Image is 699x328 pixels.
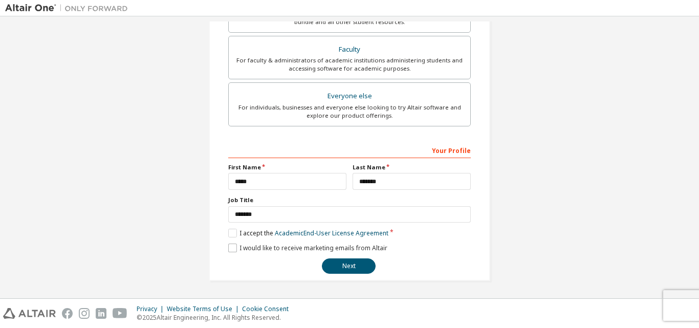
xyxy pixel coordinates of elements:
[5,3,133,13] img: Altair One
[228,163,346,171] label: First Name
[3,308,56,319] img: altair_logo.svg
[235,56,464,73] div: For faculty & administrators of academic institutions administering students and accessing softwa...
[228,229,388,237] label: I accept the
[62,308,73,319] img: facebook.svg
[228,244,387,252] label: I would like to receive marketing emails from Altair
[275,229,388,237] a: Academic End-User License Agreement
[242,305,295,313] div: Cookie Consent
[167,305,242,313] div: Website Terms of Use
[235,42,464,57] div: Faculty
[322,258,376,274] button: Next
[79,308,90,319] img: instagram.svg
[235,103,464,120] div: For individuals, businesses and everyone else looking to try Altair software and explore our prod...
[96,308,106,319] img: linkedin.svg
[235,89,464,103] div: Everyone else
[137,305,167,313] div: Privacy
[353,163,471,171] label: Last Name
[228,142,471,158] div: Your Profile
[113,308,127,319] img: youtube.svg
[137,313,295,322] p: © 2025 Altair Engineering, Inc. All Rights Reserved.
[228,196,471,204] label: Job Title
